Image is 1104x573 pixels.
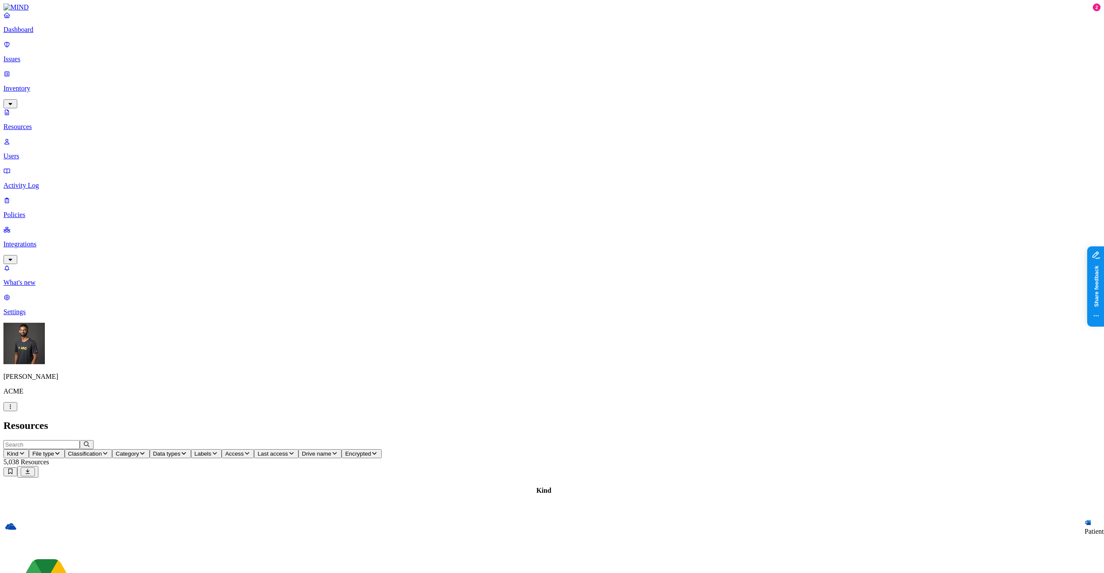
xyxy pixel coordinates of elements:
span: 5,038 Resources [3,458,49,466]
h2: Resources [3,420,1101,431]
span: Data types [153,450,181,457]
a: Resources [3,108,1101,131]
a: Activity Log [3,167,1101,189]
p: Integrations [3,240,1101,248]
p: Settings [3,308,1101,316]
span: Labels [194,450,211,457]
p: Inventory [3,85,1101,92]
img: MIND [3,3,29,11]
a: What's new [3,264,1101,286]
p: Dashboard [3,26,1101,34]
a: Users [3,138,1101,160]
span: Drive name [302,450,331,457]
p: Resources [3,123,1101,131]
a: Issues [3,41,1101,63]
input: Search [3,440,80,449]
p: Issues [3,55,1101,63]
a: MIND [3,3,1101,11]
span: Kind [7,450,19,457]
p: [PERSON_NAME] [3,373,1101,381]
p: Users [3,152,1101,160]
a: Inventory [3,70,1101,107]
p: What's new [3,279,1101,286]
p: ACME [3,387,1101,395]
img: microsoft-word [1085,519,1091,526]
a: Dashboard [3,11,1101,34]
span: Classification [68,450,102,457]
a: Settings [3,293,1101,316]
a: Policies [3,196,1101,219]
span: Last access [257,450,288,457]
span: Encrypted [345,450,371,457]
p: Activity Log [3,182,1101,189]
div: Kind [5,487,1083,494]
span: Access [225,450,244,457]
img: onedrive [5,520,17,532]
span: Category [116,450,139,457]
p: Policies [3,211,1101,219]
a: Integrations [3,226,1101,263]
img: Amit Cohen [3,323,45,364]
span: File type [32,450,54,457]
div: 2 [1093,3,1101,11]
